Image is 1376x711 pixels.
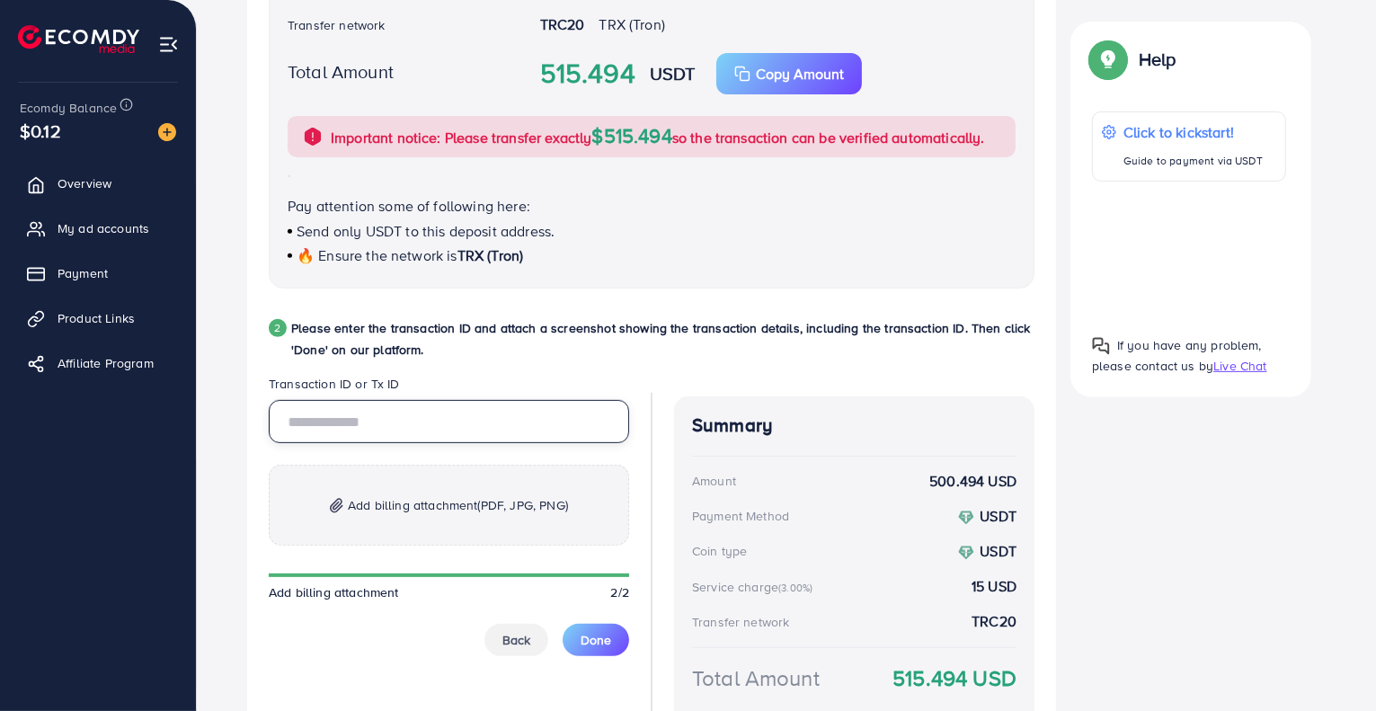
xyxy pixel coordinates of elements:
[972,576,1016,597] strong: 15 USD
[58,354,154,372] span: Affiliate Program
[692,507,789,525] div: Payment Method
[599,14,665,34] span: TRX (Tron)
[756,63,844,84] p: Copy Amount
[650,60,696,86] strong: USDT
[348,494,568,516] span: Add billing attachment
[20,118,61,144] span: $0.12
[288,220,1016,242] p: Send only USDT to this deposit address.
[1300,630,1363,698] iframe: Chat
[13,300,182,336] a: Product Links
[692,542,747,560] div: Coin type
[1092,337,1110,355] img: Popup guide
[778,581,812,595] small: (3.00%)
[1123,150,1263,172] p: Guide to payment via USDT
[288,195,1016,217] p: Pay attention some of following here:
[58,264,108,282] span: Payment
[13,165,182,201] a: Overview
[1213,357,1266,375] span: Live Chat
[20,99,117,117] span: Ecomdy Balance
[692,613,790,631] div: Transfer network
[892,662,1016,694] strong: 515.494 USD
[563,624,629,656] button: Done
[269,319,287,337] div: 2
[13,210,182,246] a: My ad accounts
[611,583,629,601] span: 2/2
[478,496,568,514] span: (PDF, JPG, PNG)
[592,121,672,149] span: $515.494
[692,414,1016,437] h4: Summary
[330,498,343,513] img: img
[972,611,1016,632] strong: TRC20
[158,123,176,141] img: image
[291,317,1034,360] p: Please enter the transaction ID and attach a screenshot showing the transaction details, includin...
[1139,49,1176,70] p: Help
[331,125,985,148] p: Important notice: Please transfer exactly so the transaction can be verified automatically.
[13,345,182,381] a: Affiliate Program
[540,54,635,93] strong: 515.494
[18,25,139,53] img: logo
[288,58,394,84] label: Total Amount
[297,245,457,265] span: 🔥 Ensure the network is
[13,255,182,291] a: Payment
[158,34,179,55] img: menu
[692,662,820,694] div: Total Amount
[958,510,974,526] img: coin
[1092,43,1124,76] img: Popup guide
[484,624,548,656] button: Back
[58,309,135,327] span: Product Links
[269,583,399,601] span: Add billing attachment
[1123,121,1263,143] p: Click to kickstart!
[58,219,149,237] span: My ad accounts
[958,545,974,561] img: coin
[980,506,1016,526] strong: USDT
[716,53,862,94] button: Copy Amount
[581,631,611,649] span: Done
[1092,336,1262,375] span: If you have any problem, please contact us by
[692,578,818,596] div: Service charge
[980,541,1016,561] strong: USDT
[288,16,386,34] label: Transfer network
[929,471,1016,492] strong: 500.494 USD
[692,472,736,490] div: Amount
[269,375,629,400] legend: Transaction ID or Tx ID
[457,245,524,265] span: TRX (Tron)
[540,14,585,34] strong: TRC20
[302,126,324,147] img: alert
[58,174,111,192] span: Overview
[502,631,530,649] span: Back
